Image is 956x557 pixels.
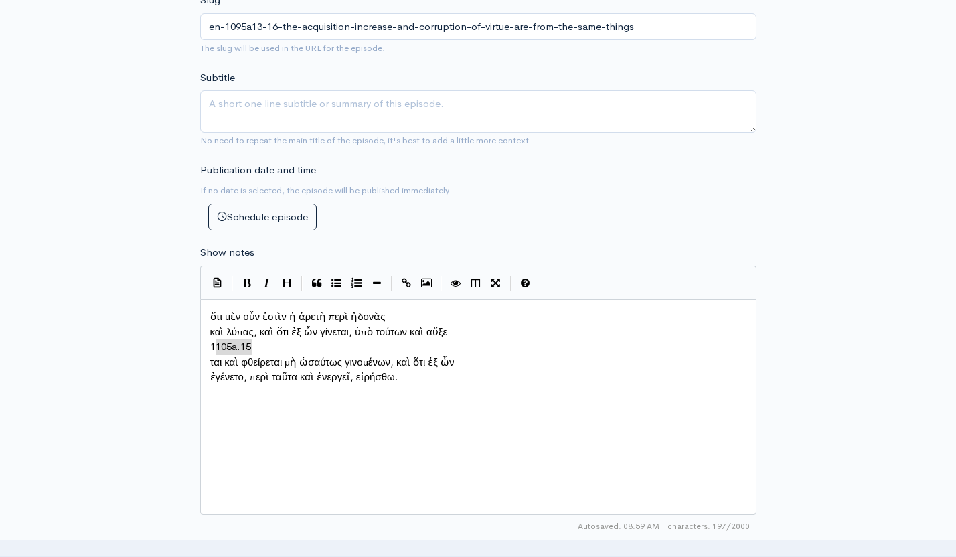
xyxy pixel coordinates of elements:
[200,135,532,146] small: No need to repeat the main title of the episode, it's best to add a little more context.
[578,520,659,532] span: Autosaved: 08:59 AM
[210,340,251,353] span: 1
[347,273,367,293] button: Numbered List
[441,276,442,291] i: |
[486,273,506,293] button: Toggle Fullscreen
[667,520,750,532] span: 197/2000
[216,340,251,353] span: 105a.15
[210,355,455,368] span: ται καὶ φθείρεται μὴ ὡσαύτως γινομένων, καὶ ὅτι ἐξ ὧν
[446,273,466,293] button: Toggle Preview
[210,370,398,383] span: ἐγένετο, περὶ ταῦτα καὶ ἐνεργεῖ, εἰρήσθω.
[416,273,436,293] button: Insert Image
[396,273,416,293] button: Create Link
[200,42,385,54] small: The slug will be used in the URL for the episode.
[232,276,233,291] i: |
[277,273,297,293] button: Heading
[466,273,486,293] button: Toggle Side by Side
[327,273,347,293] button: Generic List
[208,204,317,231] button: Schedule episode
[208,272,228,293] button: Insert Show Notes Template
[510,276,511,291] i: |
[515,273,536,293] button: Markdown Guide
[257,273,277,293] button: Italic
[200,70,235,86] label: Subtitle
[210,310,386,323] span: ὅτι μὲν οὖν ἐστὶν ἡ ἀρετὴ περὶ ἡδονὰς
[200,13,756,41] input: title-of-episode
[237,273,257,293] button: Bold
[200,185,451,196] small: If no date is selected, the episode will be published immediately.
[210,325,453,338] span: καὶ λύπας, καὶ ὅτι ἐξ ὧν γίνεται, ὑπὸ τούτων καὶ αὔξε-
[200,245,254,260] label: Show notes
[301,276,303,291] i: |
[200,163,316,178] label: Publication date and time
[367,273,387,293] button: Insert Horizontal Line
[391,276,392,291] i: |
[307,273,327,293] button: Quote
